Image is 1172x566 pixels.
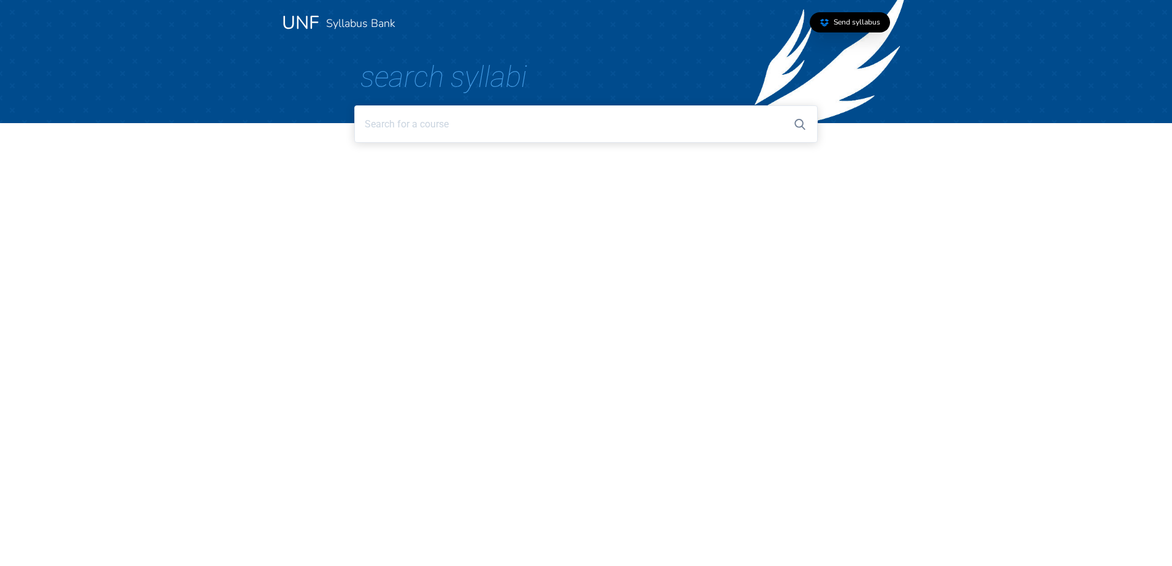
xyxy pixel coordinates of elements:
a: UNF [282,10,319,36]
span: Send syllabus [834,17,880,27]
span: Search Syllabi [360,59,527,94]
a: Syllabus Bank [326,16,395,31]
input: Search for a course [354,105,817,143]
a: Send syllabus [810,12,890,32]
